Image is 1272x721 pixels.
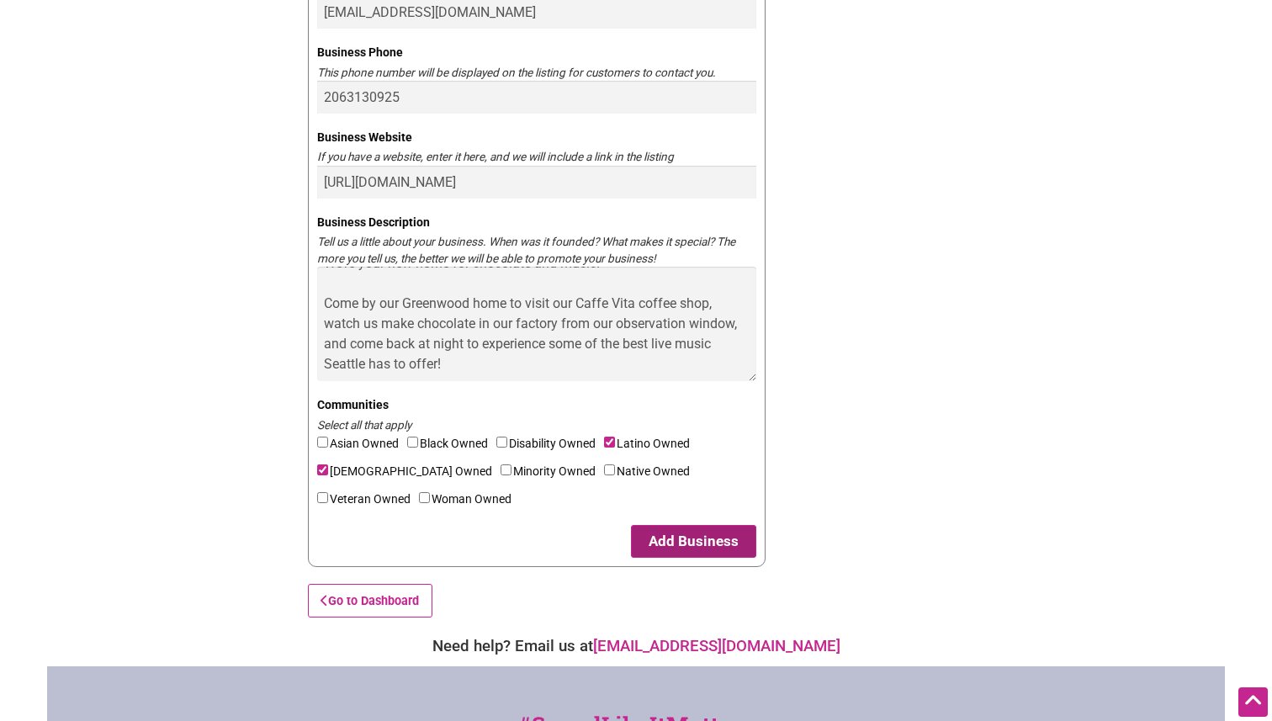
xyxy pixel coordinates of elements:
[1238,687,1268,717] div: Scroll Back to Top
[604,464,615,475] input: Native Owned
[317,233,756,268] div: Tell us a little about your business. When was it founded? What makes it special? The more you te...
[419,492,430,503] input: Woman Owned
[317,464,328,475] input: [DEMOGRAPHIC_DATA] Owned
[419,489,520,517] label: Woman Owned
[317,64,756,81] div: This phone number will be displayed on the listing for customers to contact you.
[317,437,328,448] input: Asian Owned
[317,395,756,416] label: Communities
[407,433,496,461] label: Black Owned
[604,461,698,489] label: Native Owned
[631,525,756,558] button: Add Business
[317,492,328,503] input: Veteran Owned
[593,637,840,655] a: [EMAIL_ADDRESS][DOMAIN_NAME]
[604,437,615,448] input: Latino Owned
[317,42,756,63] label: Business Phone
[496,437,507,448] input: Disability Owned
[496,433,604,461] label: Disability Owned
[317,148,756,165] div: If you have a website, enter it here, and we will include a link in the listing
[317,212,756,233] label: Business Description
[317,433,407,461] label: Asian Owned
[317,127,756,148] label: Business Website
[407,437,418,448] input: Black Owned
[501,464,511,475] input: Minority Owned
[308,584,432,618] a: Go to Dashboard
[501,461,604,489] label: Minority Owned
[604,433,698,461] label: Latino Owned
[317,489,419,517] label: Veteran Owned
[56,634,1216,658] div: Need help? Email us at
[317,461,501,489] label: [DEMOGRAPHIC_DATA] Owned
[317,416,756,433] div: Select all that apply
